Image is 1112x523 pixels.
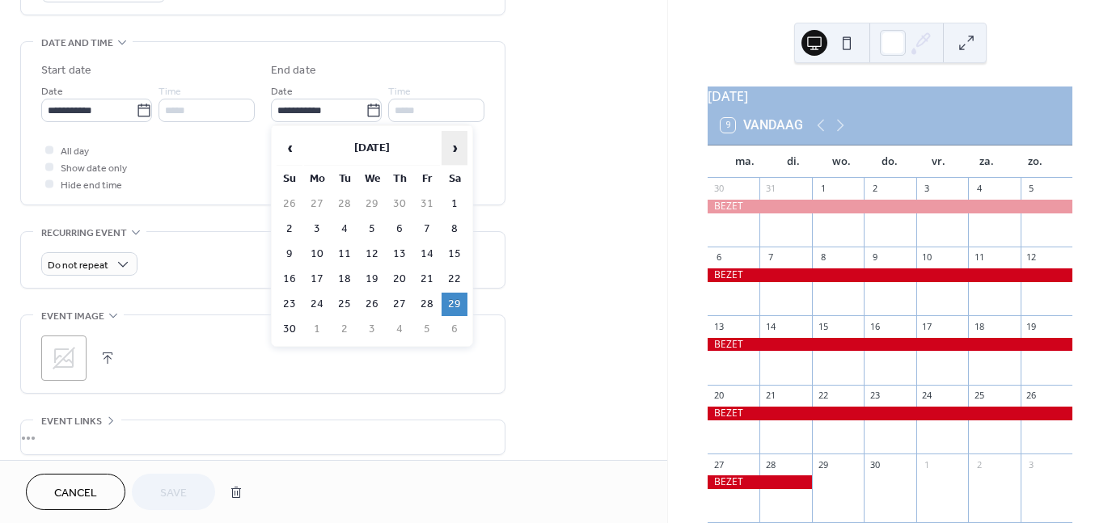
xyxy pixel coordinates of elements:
[277,167,302,191] th: Su
[332,293,357,316] td: 25
[1025,458,1038,470] div: 3
[332,268,357,291] td: 18
[442,318,467,341] td: 6
[304,243,330,266] td: 10
[359,217,385,241] td: 5
[921,390,933,402] div: 24
[414,243,440,266] td: 14
[54,485,97,502] span: Cancel
[304,167,330,191] th: Mo
[332,167,357,191] th: Tu
[869,390,881,402] div: 23
[414,167,440,191] th: Fr
[359,293,385,316] td: 26
[332,318,357,341] td: 2
[866,146,915,178] div: do.
[359,243,385,266] td: 12
[442,132,467,164] span: ›
[26,474,125,510] a: Cancel
[387,217,412,241] td: 6
[359,192,385,216] td: 29
[769,146,818,178] div: di.
[764,458,776,470] div: 28
[41,83,63,100] span: Date
[277,132,302,164] span: ‹
[818,146,866,178] div: wo.
[277,268,302,291] td: 16
[304,192,330,216] td: 27
[721,146,769,178] div: ma.
[304,268,330,291] td: 17
[869,183,881,195] div: 2
[332,192,357,216] td: 28
[41,62,91,79] div: Start date
[708,407,1072,420] div: BEZET
[271,83,293,100] span: Date
[387,268,412,291] td: 20
[41,413,102,430] span: Event links
[712,458,725,470] div: 27
[708,338,1072,352] div: BEZET
[712,390,725,402] div: 20
[442,167,467,191] th: Sa
[388,83,411,100] span: Time
[715,114,809,137] button: 9Vandaag
[708,475,812,489] div: BEZET
[442,192,467,216] td: 1
[764,251,776,264] div: 7
[21,420,505,454] div: •••
[414,217,440,241] td: 7
[277,293,302,316] td: 23
[973,251,985,264] div: 11
[817,458,829,470] div: 29
[1025,251,1038,264] div: 12
[41,335,87,381] div: ;
[48,256,108,275] span: Do not repeat
[271,62,316,79] div: End date
[764,320,776,332] div: 14
[359,167,385,191] th: We
[708,86,1072,106] div: [DATE]
[817,320,829,332] div: 15
[708,268,1072,282] div: BEZET
[332,217,357,241] td: 4
[277,318,302,341] td: 30
[41,35,113,52] span: Date and time
[442,293,467,316] td: 29
[712,251,725,264] div: 6
[304,318,330,341] td: 1
[442,268,467,291] td: 22
[869,320,881,332] div: 16
[61,143,89,160] span: All day
[304,131,440,166] th: [DATE]
[159,83,181,100] span: Time
[973,320,985,332] div: 18
[277,243,302,266] td: 9
[304,293,330,316] td: 24
[973,458,985,470] div: 2
[1025,320,1038,332] div: 19
[277,192,302,216] td: 26
[712,183,725,195] div: 30
[332,243,357,266] td: 11
[962,146,1011,178] div: za.
[921,320,933,332] div: 17
[1025,183,1038,195] div: 5
[442,243,467,266] td: 15
[764,390,776,402] div: 21
[387,243,412,266] td: 13
[61,160,127,177] span: Show date only
[359,318,385,341] td: 3
[1025,390,1038,402] div: 26
[414,268,440,291] td: 21
[387,167,412,191] th: Th
[277,217,302,241] td: 2
[973,183,985,195] div: 4
[817,390,829,402] div: 22
[359,268,385,291] td: 19
[764,183,776,195] div: 31
[921,183,933,195] div: 3
[41,225,127,242] span: Recurring event
[414,293,440,316] td: 28
[712,320,725,332] div: 13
